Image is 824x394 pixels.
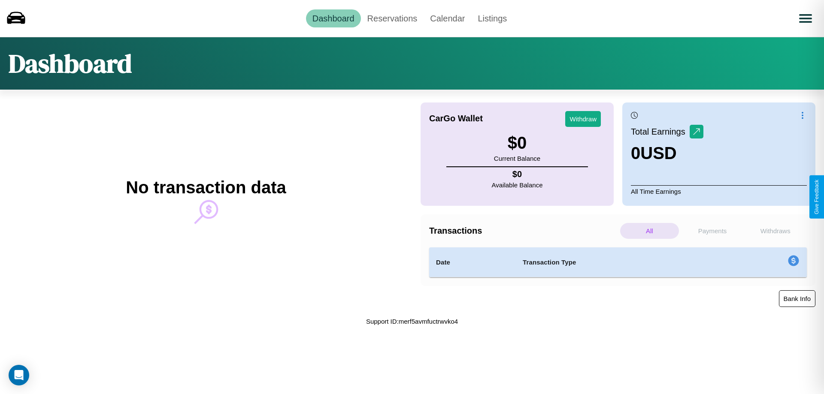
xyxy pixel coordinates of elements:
[361,9,424,27] a: Reservations
[429,226,618,236] h4: Transactions
[9,365,29,385] div: Open Intercom Messenger
[794,6,818,30] button: Open menu
[126,178,286,197] h2: No transaction data
[429,247,807,277] table: simple table
[631,124,690,139] p: Total Earnings
[492,169,543,179] h4: $ 0
[683,223,742,239] p: Payments
[494,153,540,164] p: Current Balance
[306,9,361,27] a: Dashboard
[424,9,471,27] a: Calendar
[9,46,132,81] h1: Dashboard
[631,144,703,163] h3: 0 USD
[494,133,540,153] h3: $ 0
[779,290,815,307] button: Bank Info
[429,114,483,123] h4: CarGo Wallet
[746,223,805,239] p: Withdraws
[565,111,601,127] button: Withdraw
[492,179,543,191] p: Available Balance
[471,9,513,27] a: Listings
[523,257,718,268] h4: Transaction Type
[814,180,820,214] div: Give Feedback
[436,257,509,268] h4: Date
[366,316,458,327] p: Support ID: merf5avmfuctrwvko4
[631,185,807,197] p: All Time Earnings
[620,223,679,239] p: All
